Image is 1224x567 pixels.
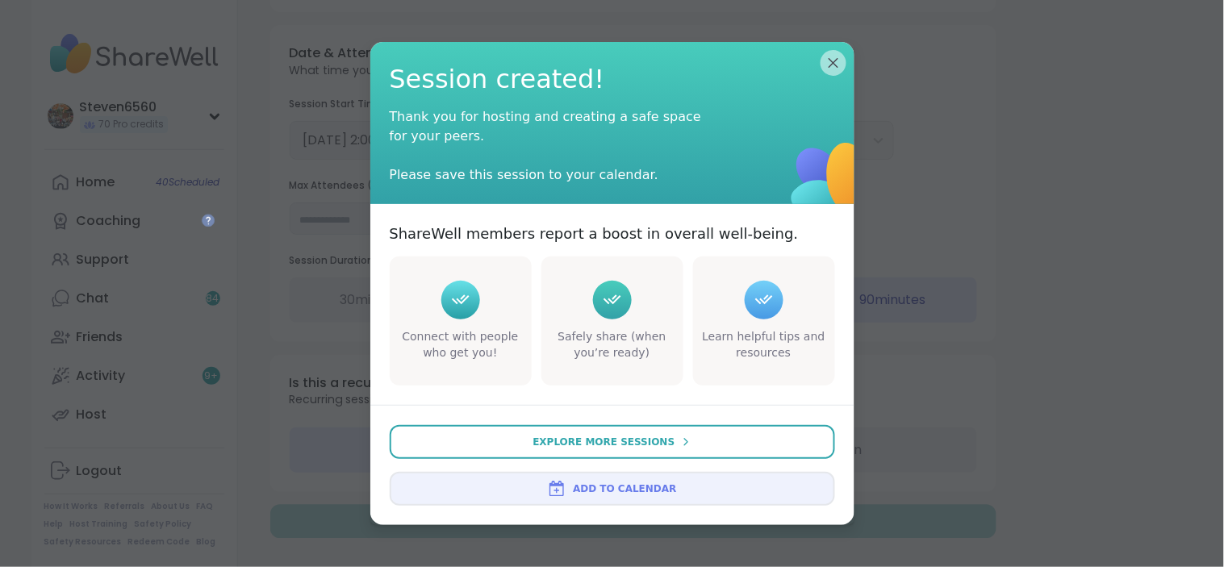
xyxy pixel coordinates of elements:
div: Learn helpful tips and resources [696,329,832,361]
img: ShareWell Logomark [547,479,566,498]
img: ShareWell Logomark [746,98,916,268]
div: Thank you for hosting and creating a safe space for your peers. Please save this session to your ... [390,107,712,185]
button: Explore More Sessions [390,425,835,459]
iframe: Spotlight [202,214,215,227]
span: Session created! [390,61,835,98]
div: Safely share (when you’re ready) [545,329,680,361]
span: Explore More Sessions [533,435,675,449]
p: ShareWell members report a boost in overall well-being. [390,223,799,244]
button: Add to Calendar [390,472,835,506]
span: Add to Calendar [573,482,676,496]
div: Connect with people who get you! [393,329,528,361]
